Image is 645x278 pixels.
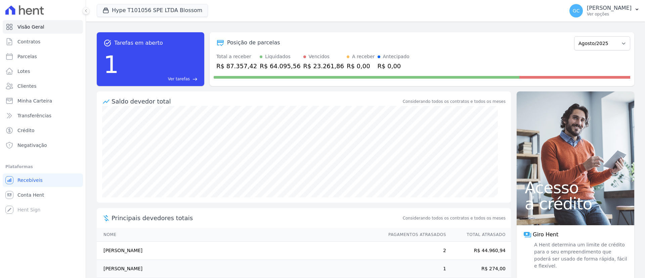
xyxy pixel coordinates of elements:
td: 1 [382,260,446,278]
div: Liquidados [265,53,291,60]
p: Ver opções [587,11,632,17]
span: Acesso [525,180,626,196]
span: Clientes [17,83,36,89]
span: Considerando todos os contratos e todos os meses [403,215,506,221]
div: A receber [352,53,375,60]
span: GC [573,8,580,13]
th: Nome [97,228,382,242]
div: Antecipado [383,53,410,60]
a: Transferências [3,109,83,122]
span: Parcelas [17,53,37,60]
button: GC [PERSON_NAME] Ver opções [564,1,645,20]
td: R$ 44.960,94 [446,242,511,260]
a: Lotes [3,65,83,78]
a: Conta Hent [3,188,83,202]
a: Contratos [3,35,83,48]
td: 2 [382,242,446,260]
div: Saldo devedor total [112,97,401,106]
a: Negativação [3,138,83,152]
span: Conta Hent [17,192,44,198]
span: Recebíveis [17,177,43,184]
div: R$ 64.095,56 [260,62,300,71]
a: Crédito [3,124,83,137]
p: [PERSON_NAME] [587,5,632,11]
span: Principais devedores totais [112,213,401,223]
div: Vencidos [309,53,330,60]
div: R$ 23.261,86 [303,62,344,71]
span: Lotes [17,68,30,75]
span: Visão Geral [17,24,44,30]
div: R$ 0,00 [378,62,410,71]
span: task_alt [103,39,112,47]
a: Clientes [3,79,83,93]
div: Posição de parcelas [227,39,280,47]
span: a crédito [525,196,626,212]
td: R$ 274,00 [446,260,511,278]
div: Considerando todos os contratos e todos os meses [403,98,506,105]
span: Tarefas em aberto [114,39,163,47]
th: Pagamentos Atrasados [382,228,446,242]
td: [PERSON_NAME] [97,260,382,278]
span: Crédito [17,127,35,134]
span: Giro Hent [533,231,558,239]
a: Parcelas [3,50,83,63]
a: Visão Geral [3,20,83,34]
button: Hype T101056 SPE LTDA Blossom [97,4,208,17]
span: Minha Carteira [17,97,52,104]
a: Ver tarefas east [122,76,198,82]
div: Plataformas [5,163,80,171]
div: Total a receber [216,53,257,60]
span: A Hent determina um limite de crédito para o seu empreendimento que poderá ser usado de forma ráp... [533,241,628,270]
td: [PERSON_NAME] [97,242,382,260]
span: Transferências [17,112,51,119]
span: Contratos [17,38,40,45]
span: east [192,77,198,82]
a: Minha Carteira [3,94,83,108]
div: 1 [103,47,119,82]
span: Ver tarefas [168,76,190,82]
div: R$ 87.357,42 [216,62,257,71]
a: Recebíveis [3,173,83,187]
span: Negativação [17,142,47,149]
div: R$ 0,00 [347,62,375,71]
th: Total Atrasado [446,228,511,242]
